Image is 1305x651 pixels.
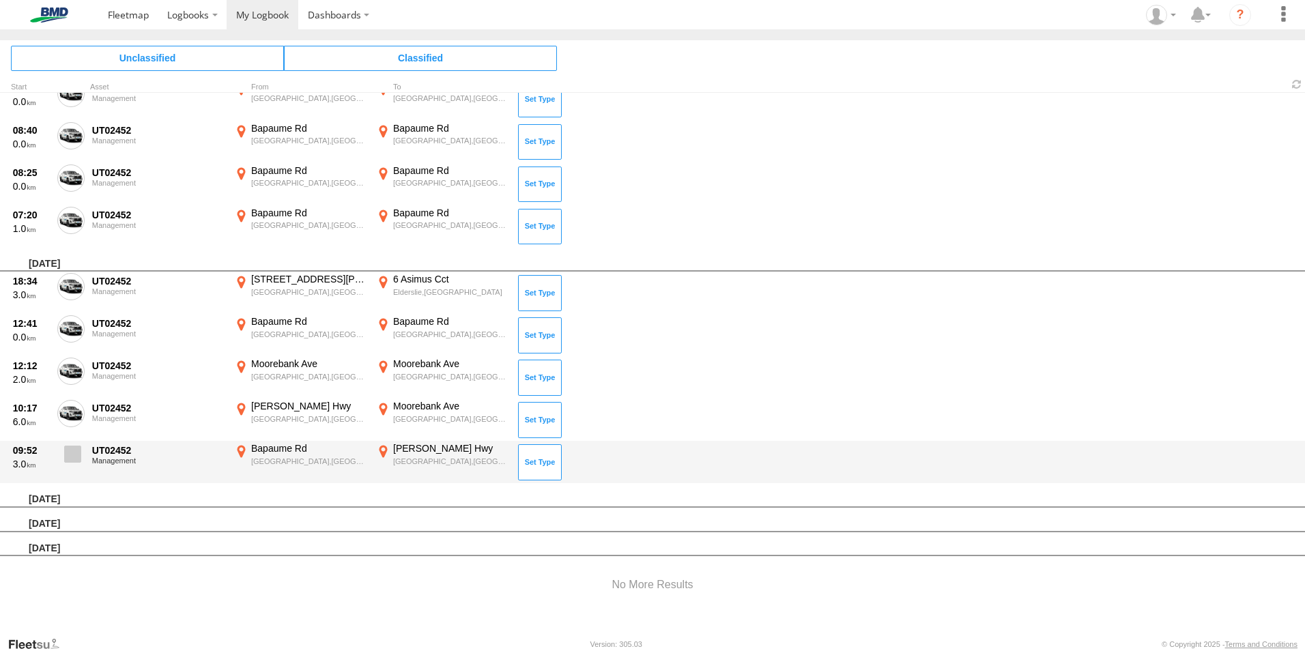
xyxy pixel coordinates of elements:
[13,289,50,301] div: 3.0
[393,358,508,370] div: Moorebank Ave
[92,124,225,136] div: UT02452
[374,358,511,397] label: Click to View Event Location
[251,315,367,328] div: Bapaume Rd
[13,458,50,470] div: 3.0
[393,164,508,177] div: Bapaume Rd
[251,220,367,230] div: [GEOGRAPHIC_DATA],[GEOGRAPHIC_DATA]
[393,287,508,297] div: Elderslie,[GEOGRAPHIC_DATA]
[13,222,50,235] div: 1.0
[13,209,50,221] div: 07:20
[13,373,50,386] div: 2.0
[393,315,508,328] div: Bapaume Rd
[251,273,367,285] div: [STREET_ADDRESS][PERSON_NAME]
[13,444,50,457] div: 09:52
[14,8,85,23] img: bmd-logo.svg
[518,124,562,160] button: Click to Set
[374,84,511,91] div: To
[232,315,369,355] label: Click to View Event Location
[1289,78,1305,91] span: Refresh
[518,82,562,117] button: Click to Set
[251,93,367,103] div: [GEOGRAPHIC_DATA],[GEOGRAPHIC_DATA]
[92,209,225,221] div: UT02452
[11,46,284,70] span: Click to view Unclassified Trips
[251,178,367,188] div: [GEOGRAPHIC_DATA],[GEOGRAPHIC_DATA]
[13,124,50,136] div: 08:40
[374,315,511,355] label: Click to View Event Location
[374,80,511,119] label: Click to View Event Location
[92,402,225,414] div: UT02452
[393,178,508,188] div: [GEOGRAPHIC_DATA],[GEOGRAPHIC_DATA]
[92,275,225,287] div: UT02452
[92,179,225,187] div: Management
[251,287,367,297] div: [GEOGRAPHIC_DATA],[GEOGRAPHIC_DATA]
[518,209,562,244] button: Click to Set
[8,637,70,651] a: Visit our Website
[518,402,562,437] button: Click to Set
[518,444,562,480] button: Click to Set
[393,122,508,134] div: Bapaume Rd
[1162,640,1297,648] div: © Copyright 2025 -
[393,207,508,219] div: Bapaume Rd
[92,457,225,465] div: Management
[13,167,50,179] div: 08:25
[232,273,369,313] label: Click to View Event Location
[13,317,50,330] div: 12:41
[393,330,508,339] div: [GEOGRAPHIC_DATA],[GEOGRAPHIC_DATA]
[13,180,50,192] div: 0.0
[374,164,511,204] label: Click to View Event Location
[13,360,50,372] div: 12:12
[232,80,369,119] label: Click to View Event Location
[1141,5,1181,25] div: Rowan McNamara
[251,414,367,424] div: [GEOGRAPHIC_DATA],[GEOGRAPHIC_DATA]
[374,273,511,313] label: Click to View Event Location
[374,122,511,162] label: Click to View Event Location
[90,84,227,91] div: Asset
[393,273,508,285] div: 6 Asimus Cct
[232,358,369,397] label: Click to View Event Location
[11,84,52,91] div: Click to Sort
[374,207,511,246] label: Click to View Event Location
[92,372,225,380] div: Management
[251,122,367,134] div: Bapaume Rd
[232,442,369,482] label: Click to View Event Location
[1229,4,1251,26] i: ?
[251,207,367,219] div: Bapaume Rd
[251,442,367,454] div: Bapaume Rd
[251,358,367,370] div: Moorebank Ave
[92,360,225,372] div: UT02452
[393,93,508,103] div: [GEOGRAPHIC_DATA],[GEOGRAPHIC_DATA]
[374,400,511,439] label: Click to View Event Location
[232,164,369,204] label: Click to View Event Location
[393,136,508,145] div: [GEOGRAPHIC_DATA],[GEOGRAPHIC_DATA]
[393,442,508,454] div: [PERSON_NAME] Hwy
[590,640,642,648] div: Version: 305.03
[251,400,367,412] div: [PERSON_NAME] Hwy
[13,331,50,343] div: 0.0
[13,96,50,108] div: 0.0
[1225,640,1297,648] a: Terms and Conditions
[393,372,508,381] div: [GEOGRAPHIC_DATA],[GEOGRAPHIC_DATA]
[92,330,225,338] div: Management
[92,287,225,295] div: Management
[232,207,369,246] label: Click to View Event Location
[393,457,508,466] div: [GEOGRAPHIC_DATA],[GEOGRAPHIC_DATA]
[374,442,511,482] label: Click to View Event Location
[251,164,367,177] div: Bapaume Rd
[251,372,367,381] div: [GEOGRAPHIC_DATA],[GEOGRAPHIC_DATA]
[393,400,508,412] div: Moorebank Ave
[518,360,562,395] button: Click to Set
[518,275,562,310] button: Click to Set
[518,317,562,353] button: Click to Set
[232,122,369,162] label: Click to View Event Location
[393,220,508,230] div: [GEOGRAPHIC_DATA],[GEOGRAPHIC_DATA]
[232,84,369,91] div: From
[92,414,225,422] div: Management
[92,444,225,457] div: UT02452
[13,275,50,287] div: 18:34
[251,330,367,339] div: [GEOGRAPHIC_DATA],[GEOGRAPHIC_DATA]
[232,400,369,439] label: Click to View Event Location
[92,317,225,330] div: UT02452
[251,136,367,145] div: [GEOGRAPHIC_DATA],[GEOGRAPHIC_DATA]
[13,138,50,150] div: 0.0
[92,136,225,145] div: Management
